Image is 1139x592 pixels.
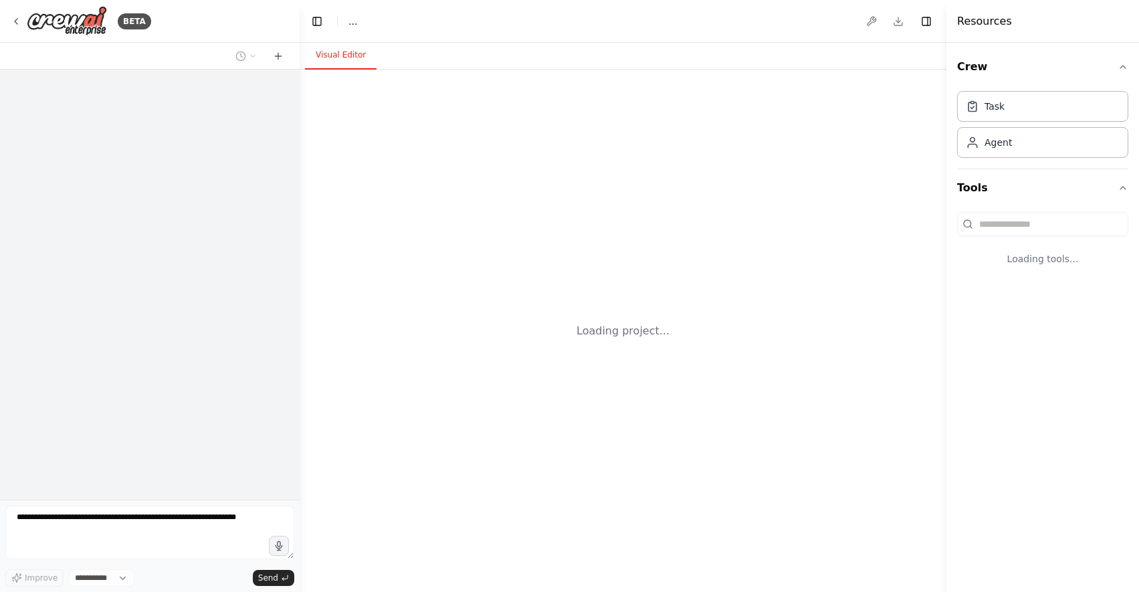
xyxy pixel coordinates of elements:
[957,13,1012,29] h4: Resources
[308,12,326,31] button: Hide left sidebar
[348,15,357,28] nav: breadcrumb
[25,573,58,583] span: Improve
[5,569,64,587] button: Improve
[957,48,1128,86] button: Crew
[985,136,1012,149] div: Agent
[230,48,262,64] button: Switch to previous chat
[917,12,936,31] button: Hide right sidebar
[348,15,357,28] span: ...
[957,86,1128,169] div: Crew
[957,169,1128,207] button: Tools
[305,41,377,70] button: Visual Editor
[985,100,1005,113] div: Task
[957,207,1128,287] div: Tools
[258,573,278,583] span: Send
[118,13,151,29] div: BETA
[957,241,1128,276] div: Loading tools...
[253,570,294,586] button: Send
[577,323,669,339] div: Loading project...
[27,6,107,36] img: Logo
[269,536,289,556] button: Click to speak your automation idea
[268,48,289,64] button: Start a new chat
